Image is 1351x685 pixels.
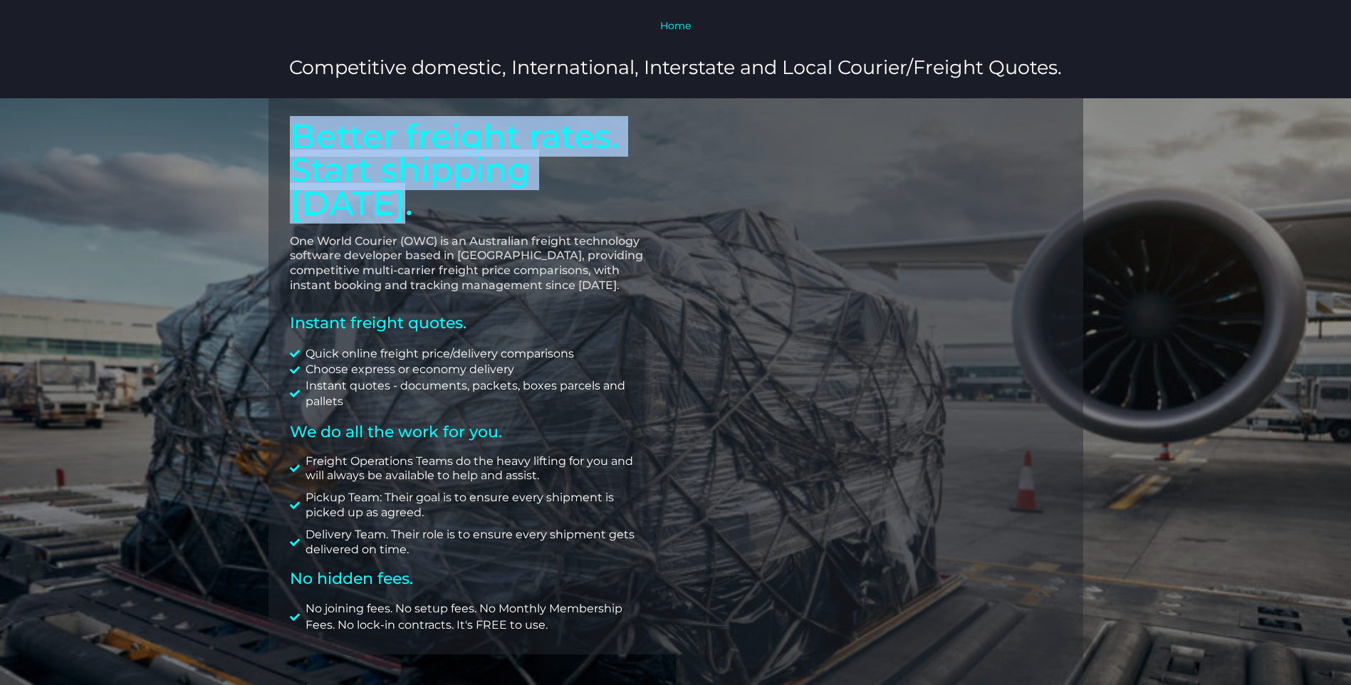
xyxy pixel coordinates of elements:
span: Delivery Team. Their role is to ensure every shipment gets delivered on time. [302,528,654,558]
span: Quick online freight price/delivery comparisons [302,346,574,362]
h2: No hidden fees. [290,571,654,587]
h3: Competitive domestic, International, Interstate and Local Courier/Freight Quotes. [203,55,1149,80]
h2: Instant freight quotes. [290,315,654,332]
span: No joining fees. No setup fees. No Monthly Membership Fees. No lock-in contracts. It's FREE to use. [302,601,654,633]
a: Home [660,19,691,32]
span: Instant quotes - documents, packets, boxes parcels and pallets [302,378,654,410]
span: Pickup Team: Their goal is to ensure every shipment is picked up as agreed. [302,491,654,521]
h2: We do all the work for you. [290,424,654,440]
span: Choose express or economy delivery [302,362,514,377]
span: Freight Operations Teams do the heavy lifting for you and will always be available to help and as... [302,454,654,484]
p: One World Courier (OWC) is an Australian freight technology software developer based in [GEOGRAPH... [290,234,654,293]
p: Better freight rates. Start shipping [DATE]. [290,120,654,220]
